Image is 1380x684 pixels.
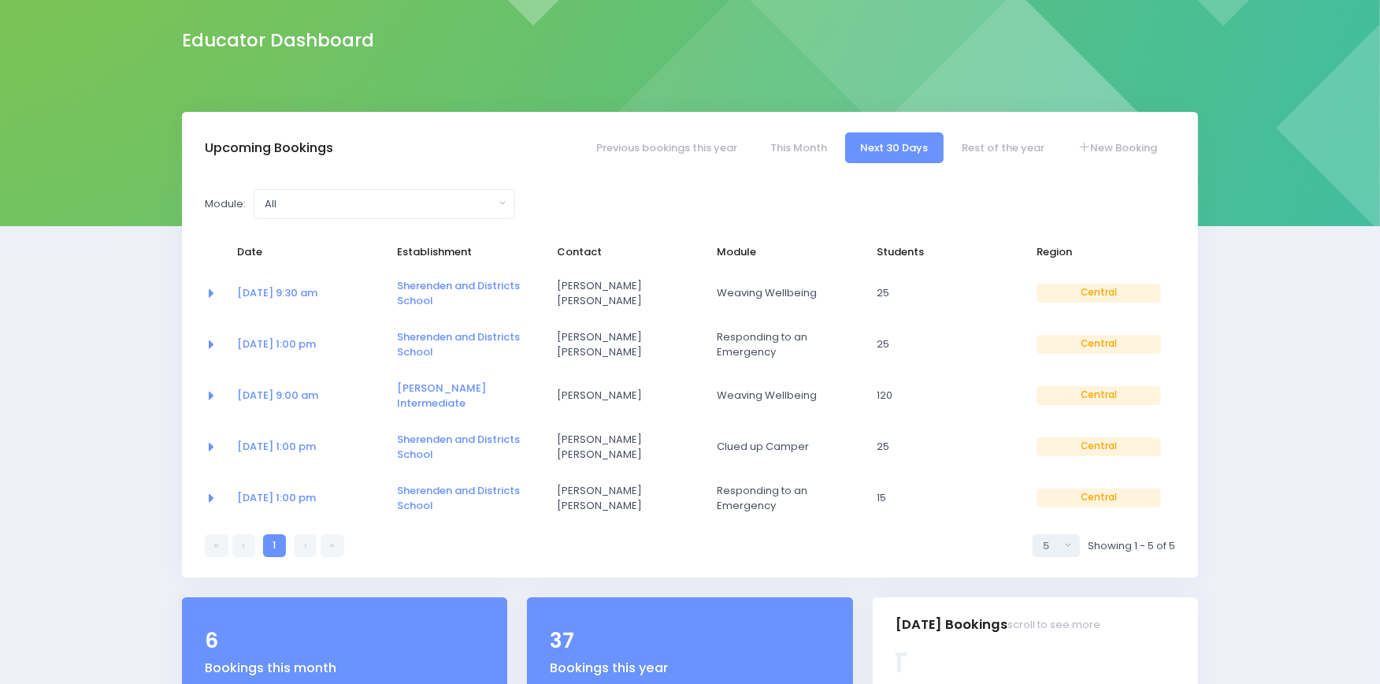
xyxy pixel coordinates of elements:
[717,329,841,360] span: Responding to an Emergency
[877,336,1001,352] span: 25
[205,659,484,678] div: Bookings this month
[387,319,547,370] td: <a href="https://app.stjis.org.nz/establishments/205285" class="font-weight-bold">Sherenden and D...
[1037,335,1161,354] span: Central
[581,132,753,163] a: Previous bookings this year
[1037,284,1161,303] span: Central
[717,483,841,514] span: Responding to an Emergency
[896,602,1100,647] h3: [DATE] Bookings
[557,388,681,403] span: [PERSON_NAME]
[717,388,841,403] span: Weaving Wellbeing
[397,432,520,463] a: Sherenden and Districts School
[707,370,866,422] td: Weaving Wellbeing
[845,132,944,163] a: Next 30 Days
[397,381,486,411] a: [PERSON_NAME] Intermediate
[547,422,707,473] td: Haisley Robson
[397,483,520,514] a: Sherenden and Districts School
[237,336,316,351] a: [DATE] 1:00 pm
[557,278,681,309] span: [PERSON_NAME] [PERSON_NAME]
[237,490,316,505] a: [DATE] 1:00 pm
[1026,370,1175,422] td: Central
[294,534,317,557] a: Next
[551,626,830,656] div: 37
[866,268,1026,319] td: 25
[1026,422,1175,473] td: Central
[557,432,681,463] span: [PERSON_NAME] [PERSON_NAME]
[1043,538,1060,554] div: 5
[1007,619,1100,631] small: scroll to see more
[265,196,495,212] div: All
[707,422,866,473] td: Clued up Camper
[387,473,547,524] td: <a href="https://app.stjis.org.nz/establishments/205285" class="font-weight-bold">Sherenden and D...
[227,473,387,524] td: <a href="https://app.stjis.org.nz/bookings/523671" class="font-weight-bold">20 Oct at 1:00 pm</a>
[877,285,1001,301] span: 25
[707,319,866,370] td: Responding to an Emergency
[866,370,1026,422] td: 120
[1037,244,1161,260] span: Region
[877,388,1001,403] span: 120
[227,319,387,370] td: <a href="https://app.stjis.org.nz/bookings/523670" class="font-weight-bold">06 Oct at 1:00 pm</a>
[182,30,374,51] h2: Educator Dashboard
[205,196,246,212] label: Module:
[707,473,866,524] td: Responding to an Emergency
[387,268,547,319] td: <a href="https://app.stjis.org.nz/establishments/205285" class="font-weight-bold">Sherenden and D...
[237,244,362,260] span: Date
[557,483,681,514] span: [PERSON_NAME] [PERSON_NAME]
[227,268,387,319] td: <a href="https://app.stjis.org.nz/bookings/523669" class="font-weight-bold">06 Oct at 9:30 am</a>
[717,244,841,260] span: Module
[717,285,841,301] span: Weaving Wellbeing
[1063,132,1173,163] a: New Booking
[707,268,866,319] td: Weaving Wellbeing
[866,473,1026,524] td: 15
[387,422,547,473] td: <a href="https://app.stjis.org.nz/establishments/205285" class="font-weight-bold">Sherenden and D...
[557,329,681,360] span: [PERSON_NAME] [PERSON_NAME]
[205,140,333,156] h3: Upcoming Bookings
[1037,386,1161,405] span: Central
[717,439,841,455] span: Clued up Camper
[547,370,707,422] td: Tracy Davis
[946,132,1059,163] a: Rest of the year
[237,285,317,300] a: [DATE] 9:30 am
[227,422,387,473] td: <a href="https://app.stjis.org.nz/bookings/523685" class="font-weight-bold">13 Oct at 1:00 pm</a>
[205,534,228,557] a: First
[547,319,707,370] td: Haisley Robson
[547,268,707,319] td: Haisley Robson
[1026,319,1175,370] td: Central
[1088,538,1175,554] span: Showing 1 - 5 of 5
[755,132,843,163] a: This Month
[551,659,830,678] div: Bookings this year
[877,439,1001,455] span: 25
[263,534,286,557] a: 1
[321,534,343,557] a: Last
[1037,489,1161,507] span: Central
[254,189,515,219] button: All
[397,329,520,360] a: Sherenden and Districts School
[237,439,316,454] a: [DATE] 1:00 pm
[866,319,1026,370] td: 25
[1033,534,1080,557] button: Select page size
[866,422,1026,473] td: 25
[1037,437,1161,456] span: Central
[877,490,1001,506] span: 15
[547,473,707,524] td: Haisley Robson
[557,244,681,260] span: Contact
[237,388,318,403] a: [DATE] 9:00 am
[1026,268,1175,319] td: Central
[877,244,1001,260] span: Students
[232,534,255,557] a: Previous
[205,626,484,656] div: 6
[397,278,520,309] a: Sherenden and Districts School
[227,370,387,422] td: <a href="https://app.stjis.org.nz/bookings/523675" class="font-weight-bold">07 Oct at 9:00 am</a>
[1026,473,1175,524] td: Central
[387,370,547,422] td: <a href="https://app.stjis.org.nz/establishments/204009" class="font-weight-bold">Napier Intermed...
[397,244,521,260] span: Establishment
